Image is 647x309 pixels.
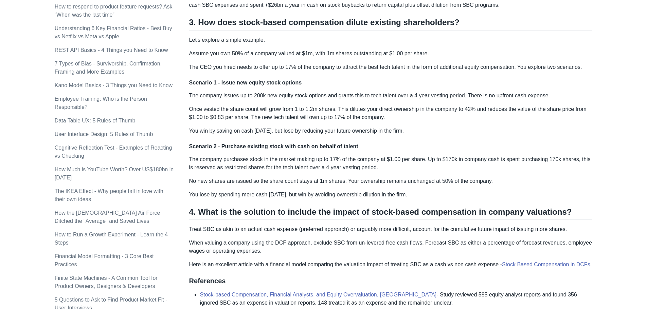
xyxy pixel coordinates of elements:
li: - Study reviewed 585 equity analyst reports and found 356 ignored SBC as an expense in valuation ... [200,291,593,307]
a: Finite State Machines - A Common Tool for Product Owners, Designers & Developers [55,275,158,289]
p: You lose by spending more cash [DATE], but win by avoiding ownership dilution in the firm. [189,191,593,199]
a: Employee Training: Who is the Person Responsible? [55,96,147,110]
p: Assume you own 50% of a company valued at $1m, with 1m shares outstanding at $1.00 per share. [189,50,593,58]
a: Understanding 6 Key Financial Ratios - Best Buy vs Netflix vs Meta vs Apple [55,25,172,39]
a: Financial Model Formatting - 3 Core Best Practices [55,253,154,267]
p: You win by saving on cash [DATE], but lose by reducing your future ownership in the firm. [189,127,593,135]
a: How the [DEMOGRAPHIC_DATA] Air Force Ditched the "Average" and Saved Lives [55,210,160,224]
a: Data Table UX: 5 Rules of Thumb [55,118,136,123]
a: 7 Types of Bias - Survivorship, Confirmation, Framing and More Examples [55,61,162,75]
a: How to respond to product feature requests? Ask “When was the last time” [55,4,173,18]
h4: Scenario 1 - Issue new equity stock options [189,79,593,86]
p: The CEO you hired needs to offer up to 17% of the company to attract the best tech talent in the ... [189,63,593,71]
h2: 3. How does stock-based compensation dilute existing shareholders? [189,17,593,30]
a: Stock Based Compensation in DCFs [502,262,590,267]
p: The company issues up to 200k new equity stock options and grants this to tech talent over a 4 ye... [189,92,593,100]
a: User Interface Design: 5 Rules of Thumb [55,131,153,137]
p: No new shares are issued so the share count stays at 1m shares. Your ownership remains unchanged ... [189,177,593,185]
a: Kano Model Basics - 3 Things you Need to Know [55,82,173,88]
p: Treat SBC as akin to an actual cash expense (preferred approach) or arguably more difficult, acco... [189,225,593,233]
a: How to Run a Growth Experiment - Learn the 4 Steps [55,232,168,246]
p: The company purchases stock in the market making up to 17% of the company at $1.00 per share. Up ... [189,155,593,172]
p: Here is an excellent article with a financial model comparing the valuation impact of treating SB... [189,260,593,269]
a: How Much is YouTube Worth? Over US$180bn in [DATE] [55,167,174,180]
h3: References [189,277,593,285]
h2: 4. What is the solution to include the impact of stock-based compensation in company valuations? [189,207,593,220]
p: Let's explore a simple example. [189,36,593,44]
a: REST API Basics - 4 Things you Need to Know [55,47,168,53]
a: The IKEA Effect - Why people fall in love with their own ideas [55,188,163,202]
a: Cognitive Reflection Test - Examples of Reacting vs Checking [55,145,172,159]
h4: Scenario 2 - Purchase existing stock with cash on behalf of talent [189,143,593,150]
p: When valuing a company using the DCF approach, exclude SBC from un-levered free cash flows. Forec... [189,239,593,255]
p: Once vested the share count will grow from 1 to 1.2m shares. This dilutes your direct ownership i... [189,105,593,121]
a: Stock-based Compensation, Financial Analysts, and Equity Overvaluation, [GEOGRAPHIC_DATA] [200,292,437,297]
